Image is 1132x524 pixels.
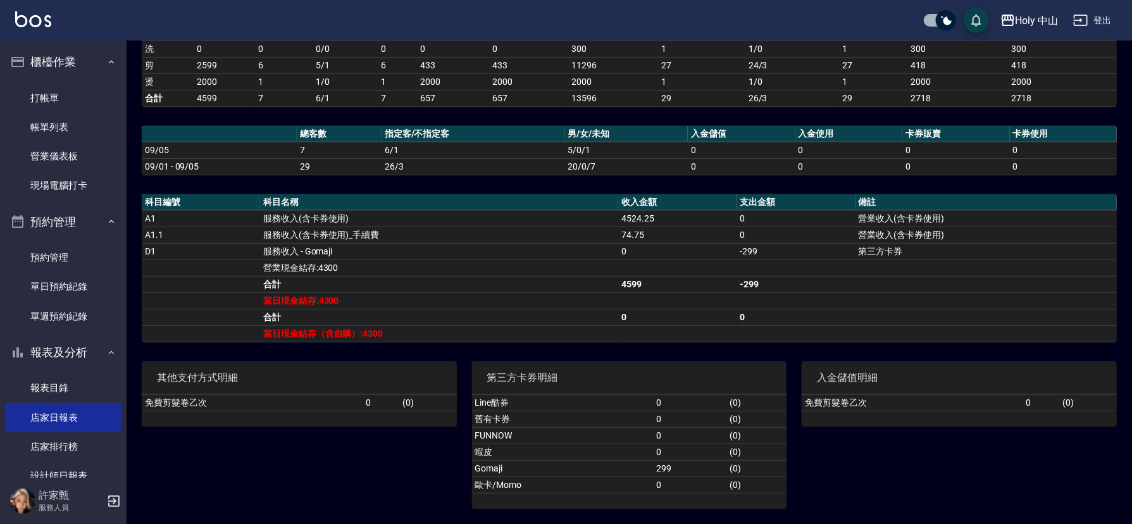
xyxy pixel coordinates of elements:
td: 2000 [418,73,489,90]
td: 6 [255,57,313,73]
td: 0 [737,210,855,227]
a: 預約管理 [5,243,121,272]
td: 0 [653,477,726,493]
td: 營業收入(含卡券使用) [855,227,1117,243]
td: 2000 [1009,73,1117,90]
a: 設計師日報表 [5,461,121,490]
img: Logo [15,11,51,27]
td: 27 [659,57,745,73]
p: 服務人員 [39,502,103,513]
td: 0 [418,41,489,57]
td: ( 0 ) [726,444,787,460]
td: 2000 [194,73,255,90]
td: 29 [659,90,745,106]
td: 營業收入(含卡券使用) [855,210,1117,227]
td: 服務收入 - Gomaji [260,243,618,259]
td: 0 [902,158,1009,175]
td: 657 [418,90,489,106]
td: 6/1 [382,142,565,158]
td: 0 [795,142,902,158]
td: 1 [839,41,907,57]
td: 26/3 [745,90,839,106]
td: 24 / 3 [745,57,839,73]
a: 報表目錄 [5,373,121,402]
td: 13596 [568,90,658,106]
td: 合計 [260,309,618,325]
table: a dense table [472,395,787,494]
td: ( 0 ) [726,460,787,477]
td: 0 [618,309,737,325]
td: 剪 [142,57,194,73]
td: 26/3 [382,158,565,175]
td: 0 [489,41,568,57]
a: 打帳單 [5,84,121,113]
td: Line酷券 [472,395,653,411]
button: 報表及分析 [5,336,121,369]
td: 營業現金結存:4300 [260,259,618,276]
td: 合計 [260,276,618,292]
th: 備註 [855,194,1117,211]
td: 免費剪髮卷乙次 [142,395,363,411]
td: Gomaji [472,460,653,477]
th: 指定客/不指定客 [382,126,565,142]
td: 0 [618,243,737,259]
td: 0 [378,41,418,57]
td: 0 [653,411,726,427]
td: 1 [839,73,907,90]
td: 舊有卡券 [472,411,653,427]
td: 74.75 [618,227,737,243]
td: 4599 [618,276,737,292]
a: 單日預約紀錄 [5,272,121,301]
td: 0 [653,395,726,411]
td: 2718 [908,90,1009,106]
td: 0 [737,227,855,243]
a: 單週預約紀錄 [5,302,121,331]
td: 當日現金結存（含自購）:4300 [260,325,618,342]
td: 歐卡/Momo [472,477,653,493]
td: 0 [1010,142,1117,158]
td: 29 [297,158,381,175]
button: 登出 [1068,9,1117,32]
td: 300 [908,41,1009,57]
th: 卡券販賣 [902,126,1009,142]
td: 300 [568,41,658,57]
button: save [964,8,989,33]
td: D1 [142,243,260,259]
td: 0 / 0 [313,41,377,57]
th: 入金使用 [795,126,902,142]
td: 2000 [568,73,658,90]
td: 0 [194,41,255,57]
td: 0 [1010,158,1117,175]
th: 科目編號 [142,194,260,211]
td: 0 [688,142,795,158]
td: 11296 [568,57,658,73]
td: ( 0 ) [726,395,787,411]
td: 6/1 [313,90,377,106]
td: 蝦皮 [472,444,653,460]
td: 433 [418,57,489,73]
td: 418 [908,57,1009,73]
td: 1 / 0 [745,41,839,57]
th: 科目名稱 [260,194,618,211]
td: 服務收入(含卡券使用)_手續費 [260,227,618,243]
span: 入金儲值明細 [817,371,1102,384]
th: 入金儲值 [688,126,795,142]
button: 預約管理 [5,206,121,239]
td: ( 0 ) [399,395,456,411]
td: 20/0/7 [565,158,688,175]
td: 4524.25 [618,210,737,227]
td: 洗 [142,41,194,57]
td: 299 [653,460,726,477]
td: A1.1 [142,227,260,243]
a: 帳單列表 [5,113,121,142]
td: ( 0 ) [726,427,787,444]
th: 支出金額 [737,194,855,211]
td: 0 [688,158,795,175]
td: 7 [297,142,381,158]
td: 服務收入(含卡券使用) [260,210,618,227]
td: 0 [653,427,726,444]
td: 2000 [908,73,1009,90]
td: 1 / 0 [313,73,377,90]
td: 0 [363,395,399,411]
td: 29 [839,90,907,106]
